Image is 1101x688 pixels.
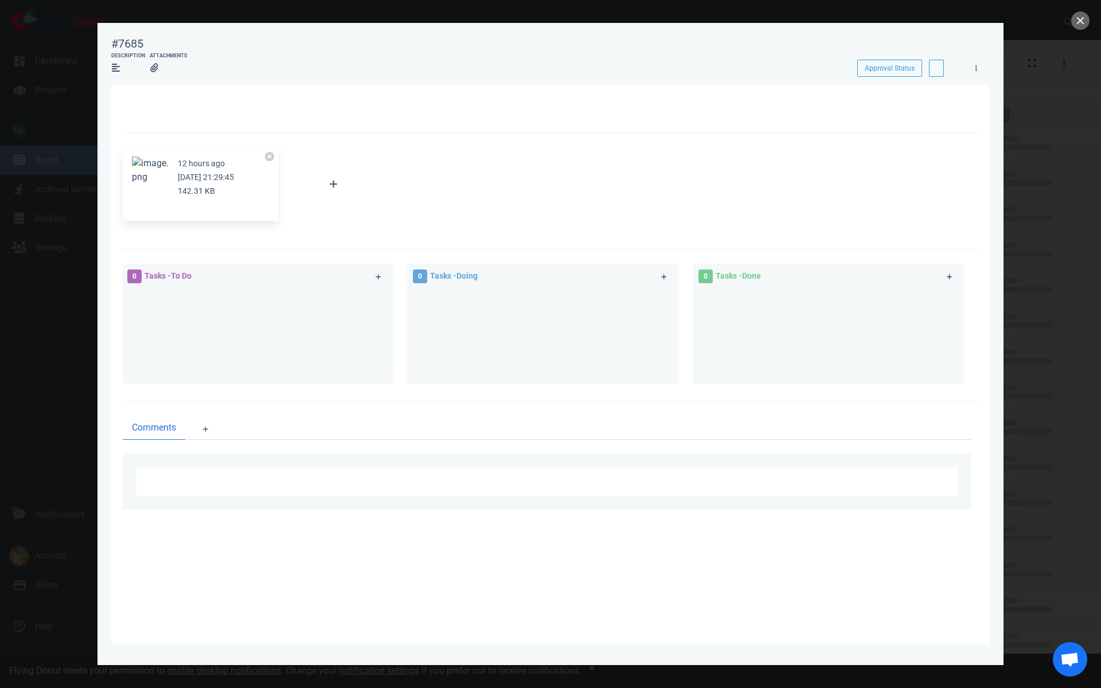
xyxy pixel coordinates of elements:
small: 12 hours ago [178,159,225,168]
button: Zoom image [132,157,169,184]
a: Ανοιχτή συνομιλία [1053,642,1087,677]
span: 0 [127,269,142,283]
span: 0 [413,269,427,283]
button: close [1071,11,1090,30]
span: Comments [132,421,176,435]
button: Approval Status [857,60,922,77]
span: Tasks - Doing [430,271,478,280]
span: Tasks - Done [716,271,761,280]
span: Tasks - To Do [145,271,192,280]
small: [DATE] 21:29:45 [178,173,234,182]
div: Description [111,52,145,60]
div: #7685 [111,37,143,51]
div: Attachments [150,52,188,60]
small: 142.31 KB [178,186,215,196]
span: 0 [698,269,713,283]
